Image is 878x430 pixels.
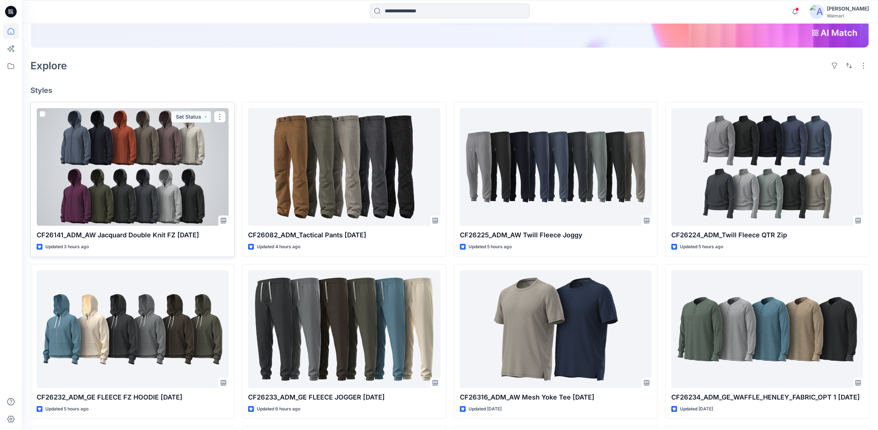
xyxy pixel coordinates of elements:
p: Updated 5 hours ago [680,243,723,251]
div: Walmart [827,13,869,19]
a: CF26232_ADM_GE FLEECE FZ HOODIE 10OCT25 [37,270,228,388]
div: [PERSON_NAME] [827,4,869,13]
p: CF26316_ADM_AW Mesh Yoke Tee [DATE] [460,392,652,402]
p: Updated [DATE] [469,405,502,413]
p: Updated 4 hours ago [257,243,300,251]
a: CF26082_ADM_Tactical Pants 10OCT25 [248,108,440,226]
a: CF26316_ADM_AW Mesh Yoke Tee 09OCT25 [460,270,652,388]
p: CF26224_ADM_Twill Fleece QTR Zip [671,230,863,240]
p: Updated [DATE] [680,405,713,413]
p: CF26225_ADM_AW Twill Fleece Joggy [460,230,652,240]
p: CF26234_ADM_GE_WAFFLE_HENLEY_FABRIC_OPT 1 [DATE] [671,392,863,402]
a: CF26234_ADM_GE_WAFFLE_HENLEY_FABRIC_OPT 1 10OCT25 [671,270,863,388]
a: CF26233_ADM_GE FLEECE JOGGER 10OCT25 [248,270,440,388]
p: CF26141_ADM_AW Jacquard Double Knit FZ [DATE] [37,230,228,240]
p: CF26082_ADM_Tactical Pants [DATE] [248,230,440,240]
p: CF26232_ADM_GE FLEECE FZ HOODIE [DATE] [37,392,228,402]
a: CF26224_ADM_Twill Fleece QTR Zip [671,108,863,226]
a: CF26141_ADM_AW Jacquard Double Knit FZ 07OCT25 [37,108,228,226]
a: CF26225_ADM_AW Twill Fleece Joggy [460,108,652,226]
p: Updated 5 hours ago [469,243,512,251]
h4: Styles [30,86,869,95]
p: CF26233_ADM_GE FLEECE JOGGER [DATE] [248,392,440,402]
p: Updated 6 hours ago [257,405,300,413]
p: Updated 3 hours ago [45,243,89,251]
p: Updated 5 hours ago [45,405,88,413]
img: avatar [809,4,824,19]
h2: Explore [30,60,67,71]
